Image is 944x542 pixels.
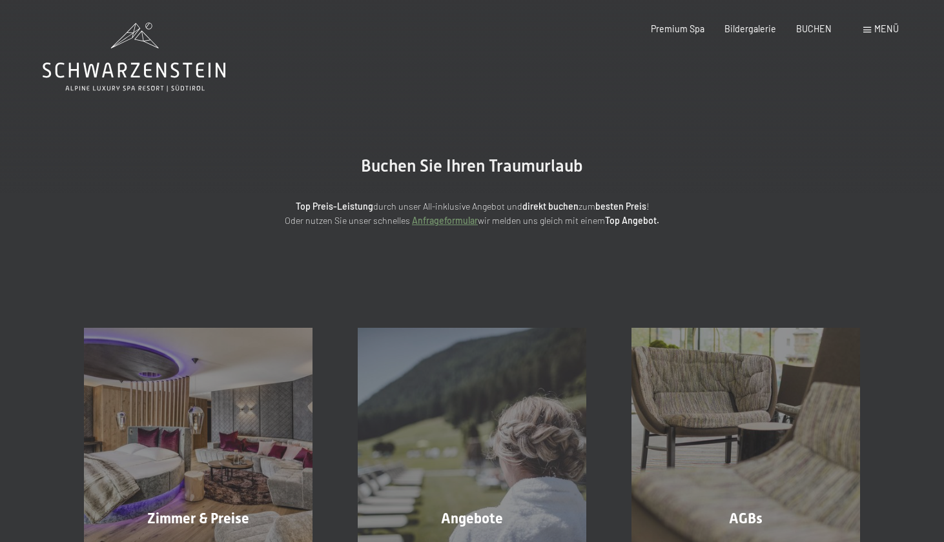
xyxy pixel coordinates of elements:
strong: besten Preis [595,201,646,212]
span: Zimmer & Preise [147,510,249,527]
strong: Top Angebot. [605,215,659,226]
span: Menü [874,23,899,34]
strong: Top Preis-Leistung [296,201,373,212]
span: AGBs [729,510,763,527]
span: Angebote [441,510,503,527]
span: Buchen Sie Ihren Traumurlaub [361,156,583,176]
p: durch unser All-inklusive Angebot und zum ! Oder nutzen Sie unser schnelles wir melden uns gleich... [188,199,756,228]
a: Premium Spa [651,23,704,34]
a: Anfrageformular [412,215,478,226]
a: Bildergalerie [724,23,776,34]
a: BUCHEN [796,23,832,34]
strong: direkt buchen [522,201,579,212]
